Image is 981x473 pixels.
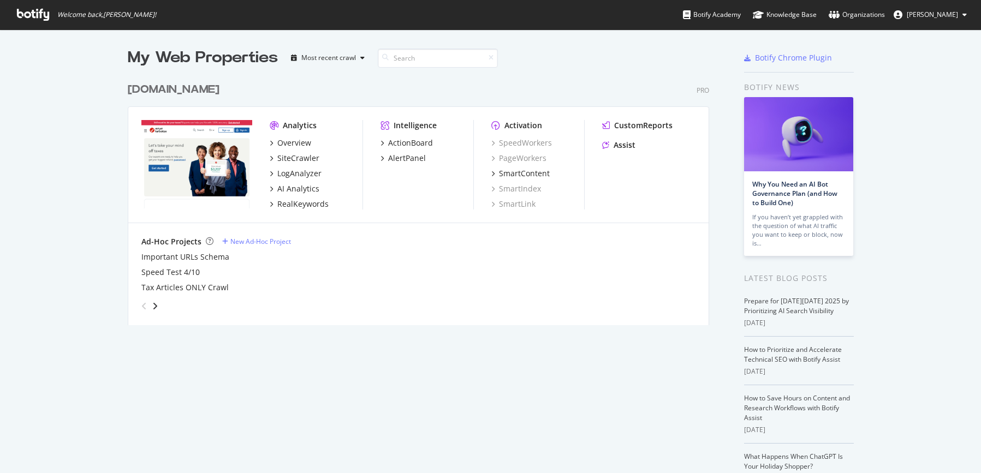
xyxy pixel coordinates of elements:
[141,236,201,247] div: Ad-Hoc Projects
[744,452,843,471] a: What Happens When ChatGPT Is Your Holiday Shopper?
[141,252,229,262] a: Important URLs Schema
[744,318,854,328] div: [DATE]
[697,86,709,95] div: Pro
[128,69,718,325] div: grid
[744,393,850,422] a: How to Save Hours on Content and Research Workflows with Botify Assist
[744,425,854,435] div: [DATE]
[602,140,635,151] a: Assist
[277,199,329,209] div: RealKeywords
[137,297,151,315] div: angle-left
[744,367,854,376] div: [DATE]
[277,153,319,164] div: SiteCrawler
[744,272,854,284] div: Latest Blog Posts
[744,345,842,364] a: How to Prioritize and Accelerate Technical SEO with Botify Assist
[499,168,550,179] div: SmartContent
[301,55,356,61] div: Most recent crawl
[683,9,741,20] div: Botify Academy
[752,179,837,207] a: Why You Need an AI Bot Governance Plan (and How to Build One)
[755,52,832,63] div: Botify Chrome Plugin
[277,168,322,179] div: LogAnalyzer
[277,183,319,194] div: AI Analytics
[57,10,156,19] span: Welcome back, [PERSON_NAME] !
[380,137,433,148] a: ActionBoard
[491,137,552,148] a: SpeedWorkers
[128,47,278,69] div: My Web Properties
[491,183,541,194] a: SmartIndex
[270,168,322,179] a: LogAnalyzer
[270,183,319,194] a: AI Analytics
[380,153,426,164] a: AlertPanel
[614,120,673,131] div: CustomReports
[283,120,317,131] div: Analytics
[614,140,635,151] div: Assist
[388,137,433,148] div: ActionBoard
[394,120,437,131] div: Intelligence
[230,237,291,246] div: New Ad-Hoc Project
[151,301,159,312] div: angle-right
[491,168,550,179] a: SmartContent
[752,213,845,248] div: If you haven’t yet grappled with the question of what AI traffic you want to keep or block, now is…
[287,49,369,67] button: Most recent crawl
[128,82,224,98] a: [DOMAIN_NAME]
[388,153,426,164] div: AlertPanel
[504,120,542,131] div: Activation
[491,153,546,164] a: PageWorkers
[602,120,673,131] a: CustomReports
[753,9,817,20] div: Knowledge Base
[141,267,200,278] a: Speed Test 4/10
[141,120,252,208] img: turbotax.intuit.com
[907,10,958,19] span: Brad Haws
[141,282,229,293] a: Tax Articles ONLY Crawl
[270,153,319,164] a: SiteCrawler
[491,199,536,209] a: SmartLink
[885,6,976,23] button: [PERSON_NAME]
[744,296,849,315] a: Prepare for [DATE][DATE] 2025 by Prioritizing AI Search Visibility
[378,49,498,68] input: Search
[744,52,832,63] a: Botify Chrome Plugin
[829,9,885,20] div: Organizations
[277,137,311,148] div: Overview
[744,97,853,171] img: Why You Need an AI Bot Governance Plan (and How to Build One)
[270,137,311,148] a: Overview
[744,81,854,93] div: Botify news
[222,237,291,246] a: New Ad-Hoc Project
[270,199,329,209] a: RealKeywords
[128,82,219,98] div: [DOMAIN_NAME]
